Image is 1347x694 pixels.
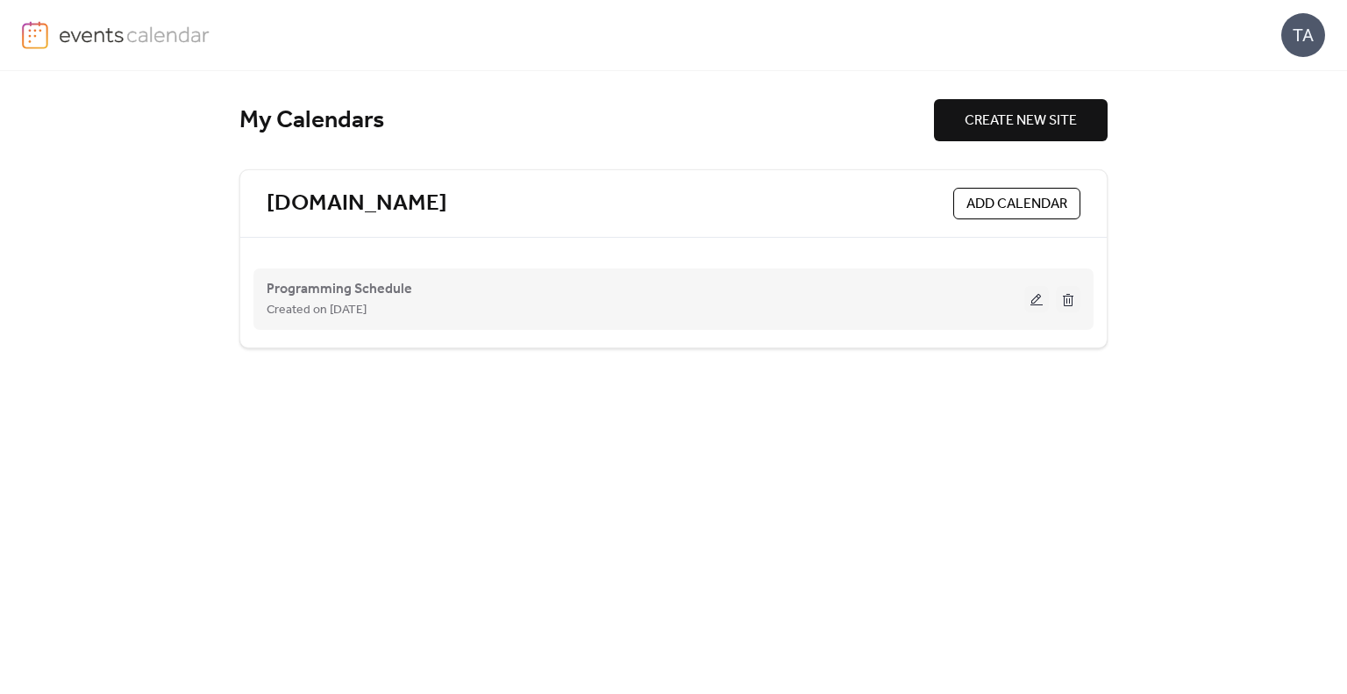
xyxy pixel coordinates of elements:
span: Created on [DATE] [267,300,367,321]
img: logo-type [59,21,210,47]
button: CREATE NEW SITE [934,99,1108,141]
a: [DOMAIN_NAME] [267,190,447,218]
div: TA [1281,13,1325,57]
span: Programming Schedule [267,279,412,300]
img: logo [22,21,48,49]
span: ADD CALENDAR [966,194,1067,215]
div: My Calendars [239,105,934,136]
button: ADD CALENDAR [953,188,1080,219]
a: Programming Schedule [267,284,412,294]
span: CREATE NEW SITE [965,111,1077,132]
